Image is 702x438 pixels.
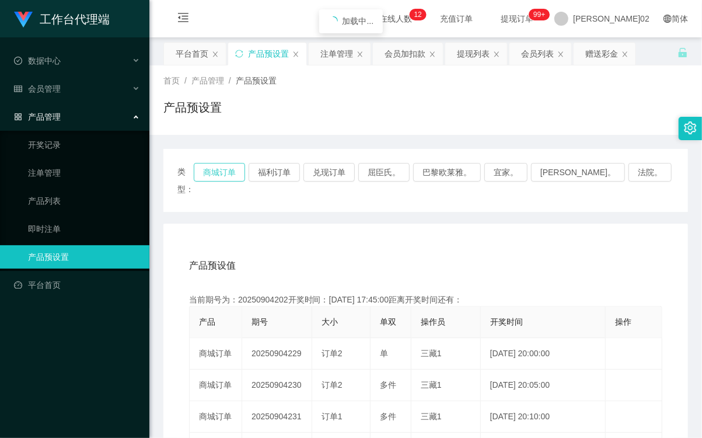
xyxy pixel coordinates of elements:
[322,349,343,358] span: 订单2
[322,412,343,421] span: 订单1
[249,163,300,182] button: 福利订单
[242,401,312,433] td: 20250904231
[677,47,688,58] i: 图标： 解锁
[529,9,550,20] sup: 1071
[411,370,481,401] td: 三藏1
[191,76,224,85] span: 产品管理
[229,76,231,85] span: /
[358,163,410,182] button: 屈臣氏。
[481,338,606,370] td: [DATE] 20:00:00
[684,121,697,134] i: 图标： 设置
[303,163,355,182] button: 兑现订单
[429,51,436,58] i: 图标： 关闭
[163,76,180,85] span: 首页
[28,84,61,93] font: 会员管理
[615,317,631,326] span: 操作
[163,99,222,116] h1: 产品预设置
[493,51,500,58] i: 图标： 关闭
[557,51,564,58] i: 图标： 关闭
[248,43,289,65] div: 产品预设置
[242,338,312,370] td: 20250904229
[28,245,140,269] a: 产品预设置
[28,161,140,185] a: 注单管理
[440,14,473,23] font: 充值订单
[663,15,672,23] i: 图标： global
[490,317,523,326] span: 开奖时间
[28,56,61,65] font: 数据中心
[329,16,338,26] i: 图标： 正在加载
[14,12,33,28] img: logo.9652507e.png
[14,57,22,65] i: 图标： check-circle-o
[501,14,533,23] font: 提现订单
[242,370,312,401] td: 20250904230
[236,76,277,85] span: 产品预设置
[194,163,245,182] button: 商城订单
[190,370,242,401] td: 商城订单
[28,133,140,157] a: 开奖记录
[672,14,688,23] font: 简体
[531,163,625,182] button: [PERSON_NAME]。
[380,412,396,421] span: 多件
[177,163,194,198] span: 类型：
[189,294,662,306] div: 当前期号为：20250904202开奖时间：[DATE] 17:45:00距离开奖时间还有：
[14,85,22,93] i: 图标： table
[40,1,110,38] h1: 工作台代理端
[357,51,364,58] i: 图标： 关闭
[410,9,427,20] sup: 12
[28,112,61,121] font: 产品管理
[28,189,140,213] a: 产品列表
[292,51,299,58] i: 图标： 关闭
[176,43,208,65] div: 平台首页
[481,370,606,401] td: [DATE] 20:05:00
[379,14,412,23] font: 在线人数
[385,43,425,65] div: 会员加扣款
[190,401,242,433] td: 商城订单
[585,43,618,65] div: 赠送彩金
[322,317,338,326] span: 大小
[252,317,268,326] span: 期号
[628,163,672,182] button: 法院。
[521,43,554,65] div: 会员列表
[413,163,481,182] button: 巴黎欧莱雅。
[411,338,481,370] td: 三藏1
[457,43,490,65] div: 提现列表
[199,317,215,326] span: 产品
[322,380,343,390] span: 订单2
[163,1,203,38] i: 图标： menu-fold
[421,317,445,326] span: 操作员
[380,380,396,390] span: 多件
[184,76,187,85] span: /
[484,163,528,182] button: 宜家。
[320,43,353,65] div: 注单管理
[14,113,22,121] i: 图标： AppStore-O
[380,317,396,326] span: 单双
[380,349,388,358] span: 单
[411,401,481,433] td: 三藏1
[414,9,418,20] p: 1
[481,401,606,433] td: [DATE] 20:10:00
[14,14,110,23] a: 工作台代理端
[343,16,374,26] span: 加载中...
[14,273,140,297] a: 图标： 仪表板平台首页
[418,9,422,20] p: 2
[235,50,243,58] i: 图标： 同步
[212,51,219,58] i: 图标： 关闭
[190,338,242,370] td: 商城订单
[28,217,140,241] a: 即时注单
[189,259,236,273] span: 产品预设值
[621,51,628,58] i: 图标： 关闭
